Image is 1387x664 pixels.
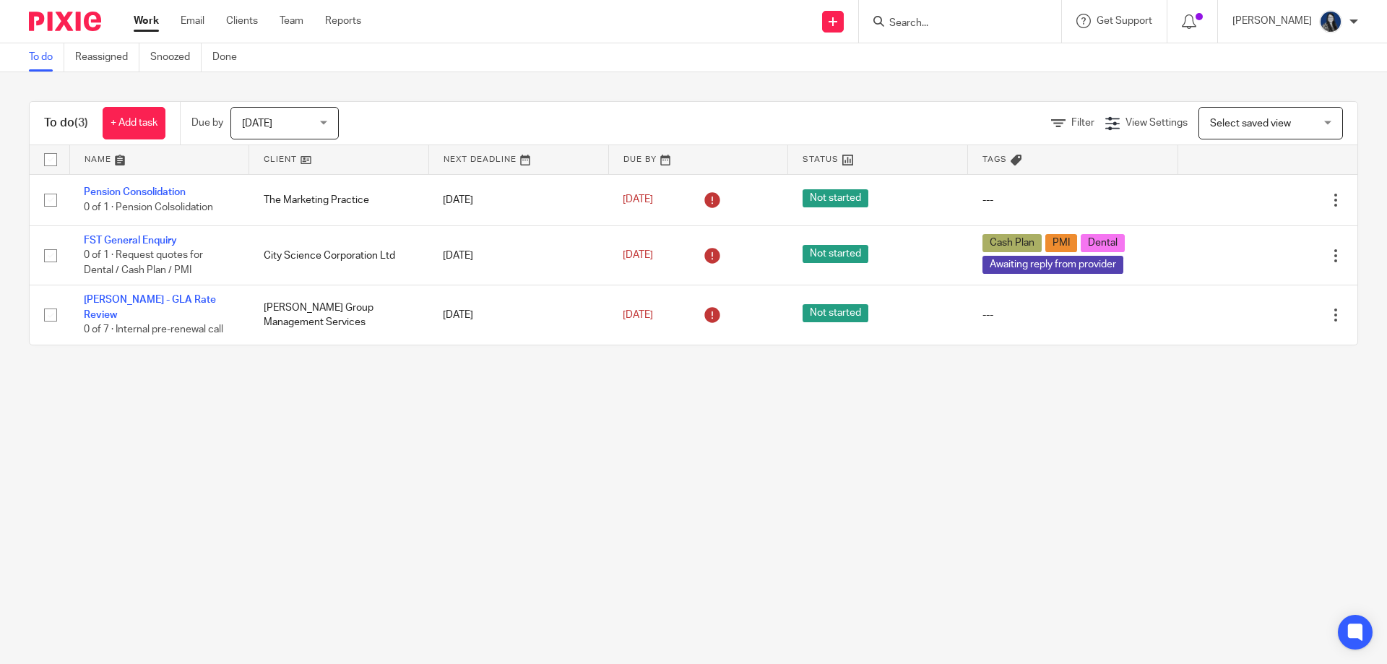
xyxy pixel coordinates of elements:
[982,256,1123,274] span: Awaiting reply from provider
[803,245,868,263] span: Not started
[249,225,429,285] td: City Science Corporation Ltd
[982,234,1042,252] span: Cash Plan
[249,174,429,225] td: The Marketing Practice
[84,251,203,276] span: 0 of 1 · Request quotes for Dental / Cash Plan / PMI
[84,324,223,335] span: 0 of 7 · Internal pre-renewal call
[428,174,608,225] td: [DATE]
[803,304,868,322] span: Not started
[623,310,653,320] span: [DATE]
[242,118,272,129] span: [DATE]
[84,236,177,246] a: FST General Enquiry
[1125,118,1188,128] span: View Settings
[150,43,202,72] a: Snoozed
[428,225,608,285] td: [DATE]
[134,14,159,28] a: Work
[982,193,1164,207] div: ---
[428,285,608,345] td: [DATE]
[74,117,88,129] span: (3)
[84,187,186,197] a: Pension Consolidation
[1232,14,1312,28] p: [PERSON_NAME]
[982,308,1164,322] div: ---
[1081,234,1125,252] span: Dental
[1319,10,1342,33] img: eeb93efe-c884-43eb-8d47-60e5532f21cb.jpg
[44,116,88,131] h1: To do
[280,14,303,28] a: Team
[84,295,216,319] a: [PERSON_NAME] - GLA Rate Review
[29,12,101,31] img: Pixie
[1071,118,1094,128] span: Filter
[623,250,653,260] span: [DATE]
[623,195,653,205] span: [DATE]
[888,17,1018,30] input: Search
[982,155,1007,163] span: Tags
[212,43,248,72] a: Done
[803,189,868,207] span: Not started
[1097,16,1152,26] span: Get Support
[181,14,204,28] a: Email
[325,14,361,28] a: Reports
[103,107,165,139] a: + Add task
[226,14,258,28] a: Clients
[1210,118,1291,129] span: Select saved view
[191,116,223,130] p: Due by
[1045,234,1077,252] span: PMI
[29,43,64,72] a: To do
[75,43,139,72] a: Reassigned
[84,202,213,212] span: 0 of 1 · Pension Colsolidation
[249,285,429,345] td: [PERSON_NAME] Group Management Services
